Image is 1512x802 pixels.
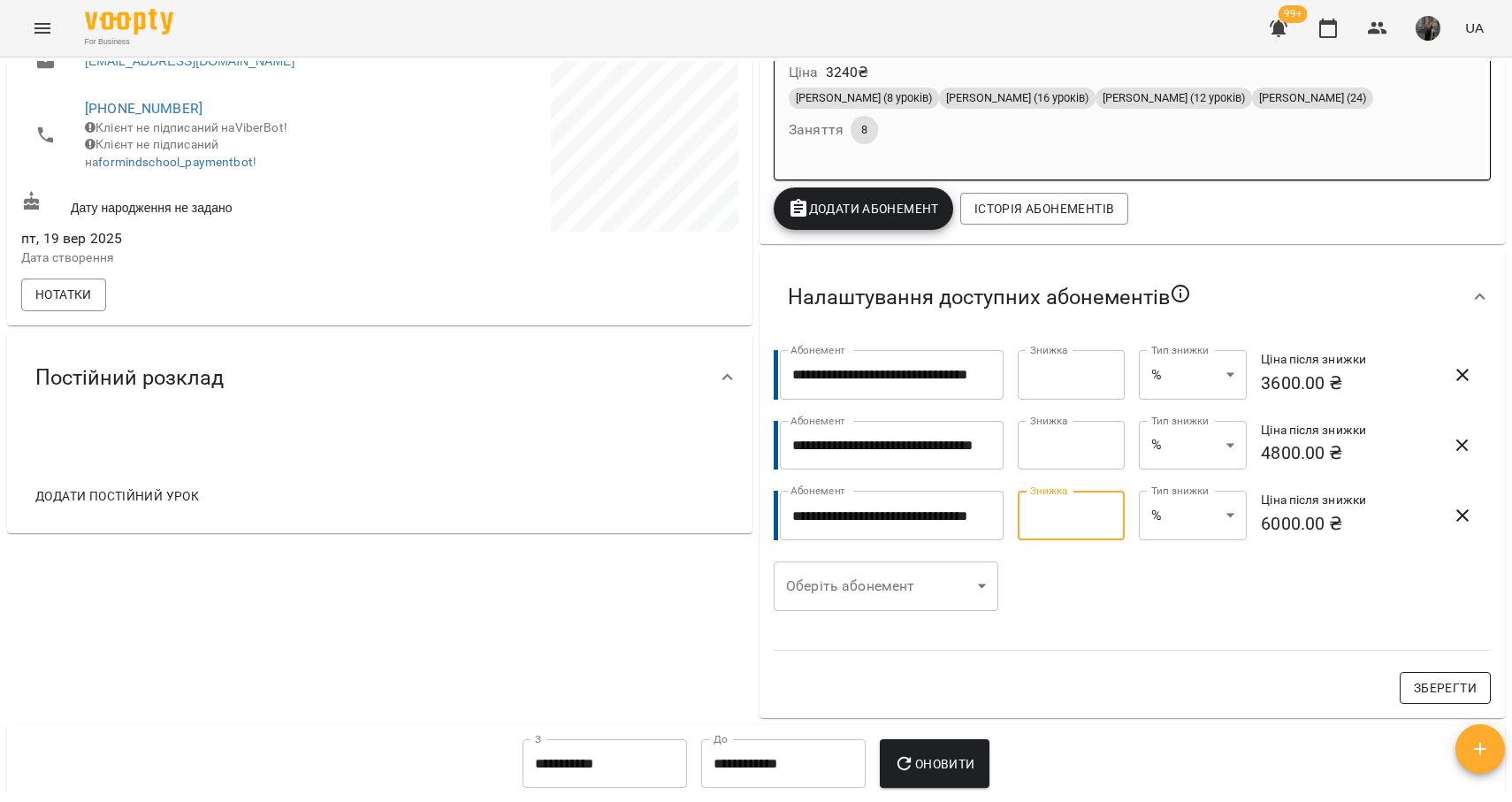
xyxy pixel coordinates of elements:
[939,90,1096,106] span: [PERSON_NAME] (16 уроків)
[85,9,173,34] img: Voopty Logo
[18,187,380,220] div: Дату народження не задано
[1261,439,1430,467] h6: 4800.00 ₴
[760,251,1505,343] div: Налаштування доступних абонементів
[85,100,202,117] a: [PHONE_NUMBER]
[98,155,253,169] a: formindschool_paymentbot
[974,198,1114,219] span: Історія абонементів
[1414,677,1477,699] span: Зберегти
[1139,350,1247,400] div: %
[1465,19,1484,37] span: UA
[35,485,199,507] span: Додати постійний урок
[1139,491,1247,540] div: %
[35,364,224,392] span: Постійний розклад
[1096,90,1252,106] span: [PERSON_NAME] (12 уроків)
[826,62,869,83] p: 3240 ₴
[21,7,64,50] button: Menu
[21,279,106,310] button: Нотатки
[1261,510,1430,538] h6: 6000.00 ₴
[1416,16,1440,41] img: 331913643cd58b990721623a0d187df0.png
[774,187,953,230] button: Додати Абонемент
[7,332,752,424] div: Постійний розклад
[894,753,974,775] span: Оновити
[85,120,287,134] span: Клієнт не підписаний на ViberBot!
[1261,370,1430,397] h6: 3600.00 ₴
[851,122,878,138] span: 8
[1400,672,1491,704] button: Зберегти
[960,193,1128,225] button: Історія абонементів
[1261,421,1430,440] h6: Ціна після знижки
[788,198,939,219] span: Додати Абонемент
[85,36,173,48] span: For Business
[1458,11,1491,44] button: UA
[85,137,256,169] span: Клієнт не підписаний на !
[1252,90,1373,106] span: [PERSON_NAME] (24)
[35,284,92,305] span: Нотатки
[1279,5,1308,23] span: 99+
[789,60,819,85] h6: Ціна
[1261,350,1430,370] h6: Ціна після знижки
[1139,421,1247,470] div: %
[21,249,377,267] p: Дата створення
[789,90,939,106] span: [PERSON_NAME] (8 уроків)
[774,561,998,611] div: ​
[21,228,377,249] span: пт, 19 вер 2025
[28,480,206,512] button: Додати постійний урок
[1261,491,1430,510] h6: Ціна після знижки
[1170,283,1191,304] svg: Якщо не обрано жодного, клієнт зможе побачити всі публічні абонементи
[788,283,1191,311] span: Налаштування доступних абонементів
[789,118,844,142] h6: Заняття
[85,52,294,70] a: [EMAIL_ADDRESS][DOMAIN_NAME]
[880,739,989,789] button: Оновити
